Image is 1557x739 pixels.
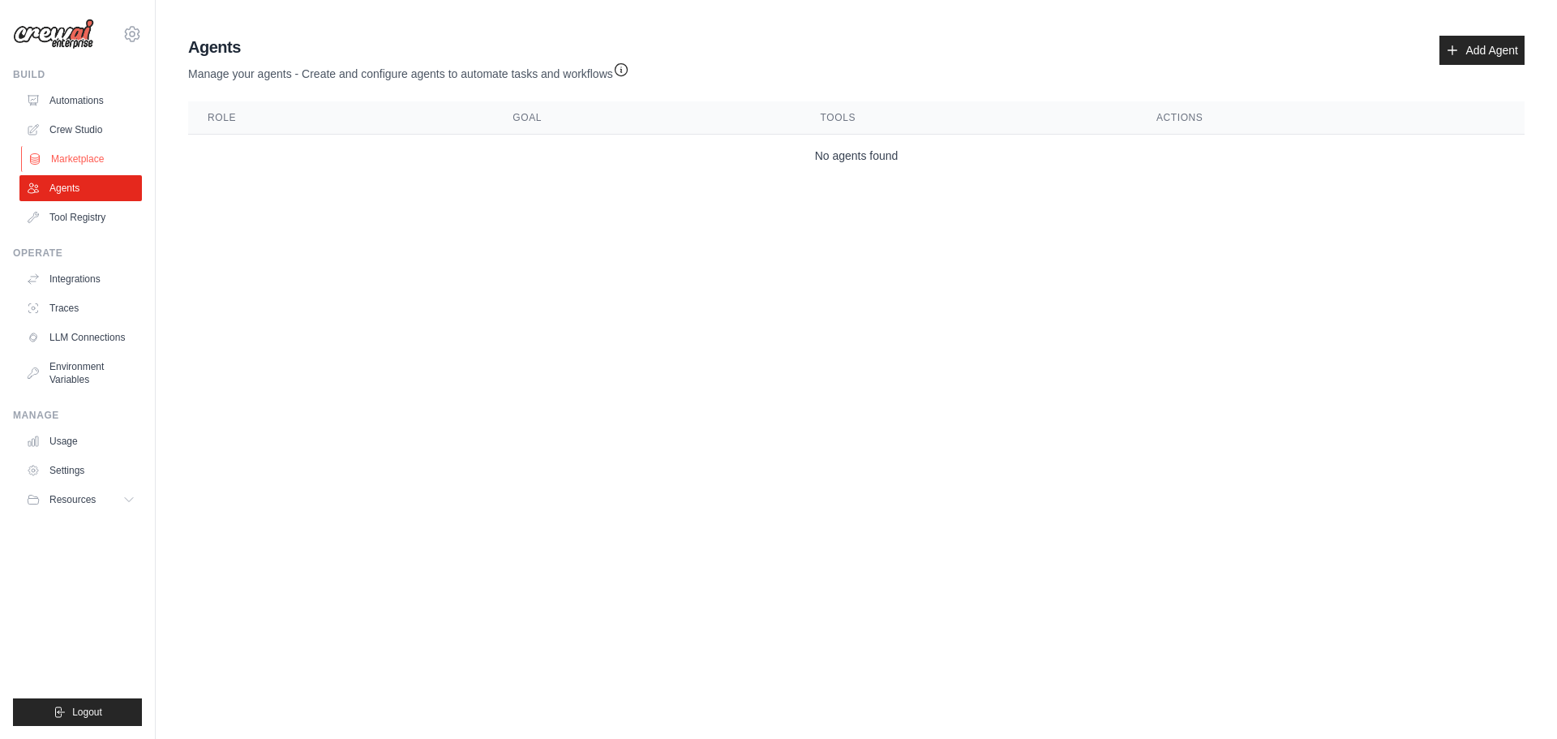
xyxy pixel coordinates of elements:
[19,117,142,143] a: Crew Studio
[493,101,800,135] th: Goal
[19,324,142,350] a: LLM Connections
[19,204,142,230] a: Tool Registry
[1137,101,1525,135] th: Actions
[19,487,142,513] button: Resources
[188,101,493,135] th: Role
[19,266,142,292] a: Integrations
[188,58,629,82] p: Manage your agents - Create and configure agents to automate tasks and workflows
[19,295,142,321] a: Traces
[13,409,142,422] div: Manage
[188,135,1525,178] td: No agents found
[19,428,142,454] a: Usage
[801,101,1137,135] th: Tools
[19,354,142,393] a: Environment Variables
[72,706,102,719] span: Logout
[13,247,142,260] div: Operate
[19,88,142,114] a: Automations
[188,36,629,58] h2: Agents
[19,175,142,201] a: Agents
[49,493,96,506] span: Resources
[13,698,142,726] button: Logout
[1439,36,1525,65] a: Add Agent
[13,19,94,49] img: Logo
[19,458,142,483] a: Settings
[13,68,142,81] div: Build
[21,146,144,172] a: Marketplace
